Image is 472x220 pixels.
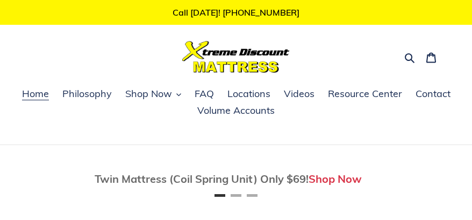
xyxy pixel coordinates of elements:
span: Videos [284,87,314,100]
a: Contact [410,86,456,102]
span: FAQ [195,87,214,100]
button: Shop Now [120,86,187,102]
span: Resource Center [328,87,402,100]
span: Home [22,87,49,100]
a: Locations [222,86,276,102]
span: Volume Accounts [197,104,275,117]
a: Resource Center [323,86,407,102]
span: Contact [416,87,450,100]
button: Page 3 [247,194,258,197]
span: Twin Mattress (Coil Spring Unit) Only $69! [95,172,309,185]
a: Philosophy [57,86,117,102]
a: Volume Accounts [192,103,280,119]
button: Page 1 [214,194,225,197]
a: Shop Now [309,172,362,185]
a: FAQ [189,86,219,102]
a: Home [17,86,54,102]
span: Locations [227,87,270,100]
span: Shop Now [125,87,172,100]
span: Philosophy [62,87,112,100]
img: Xtreme Discount Mattress [182,41,290,73]
button: Page 2 [231,194,241,197]
a: Videos [278,86,320,102]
